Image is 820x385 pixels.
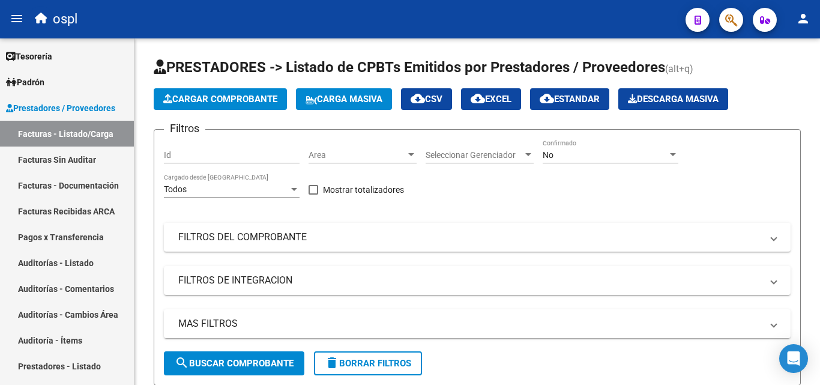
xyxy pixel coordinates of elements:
span: Tesorería [6,50,52,63]
button: Borrar Filtros [314,351,422,375]
mat-icon: person [796,11,810,26]
span: Descarga Masiva [628,94,719,105]
span: No [543,150,553,160]
mat-icon: cloud_download [471,91,485,106]
span: Todos [164,184,187,194]
span: Estandar [540,94,600,105]
span: Prestadores / Proveedores [6,102,115,115]
span: CSV [411,94,442,105]
button: Carga Masiva [296,88,392,110]
mat-icon: menu [10,11,24,26]
mat-expansion-panel-header: MAS FILTROS [164,309,791,338]
span: Buscar Comprobante [175,358,294,369]
mat-icon: cloud_download [540,91,554,106]
span: (alt+q) [665,63,693,74]
button: Estandar [530,88,609,110]
span: EXCEL [471,94,511,105]
span: PRESTADORES -> Listado de CPBTs Emitidos por Prestadores / Proveedores [154,59,665,76]
mat-icon: search [175,356,189,370]
mat-expansion-panel-header: FILTROS DEL COMPROBANTE [164,223,791,252]
span: Area [309,150,406,160]
span: Seleccionar Gerenciador [426,150,523,160]
h3: Filtros [164,120,205,137]
button: CSV [401,88,452,110]
mat-icon: cloud_download [411,91,425,106]
button: Descarga Masiva [618,88,728,110]
span: Mostrar totalizadores [323,183,404,197]
span: ospl [53,6,77,32]
span: Cargar Comprobante [163,94,277,105]
mat-expansion-panel-header: FILTROS DE INTEGRACION [164,266,791,295]
span: Padrón [6,76,44,89]
mat-panel-title: FILTROS DEL COMPROBANTE [178,231,762,244]
div: Open Intercom Messenger [779,344,808,373]
span: Carga Masiva [306,94,382,105]
button: Cargar Comprobante [154,88,287,110]
mat-panel-title: MAS FILTROS [178,317,762,330]
app-download-masive: Descarga masiva de comprobantes (adjuntos) [618,88,728,110]
mat-icon: delete [325,356,339,370]
button: EXCEL [461,88,521,110]
span: Borrar Filtros [325,358,411,369]
mat-panel-title: FILTROS DE INTEGRACION [178,274,762,287]
button: Buscar Comprobante [164,351,304,375]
